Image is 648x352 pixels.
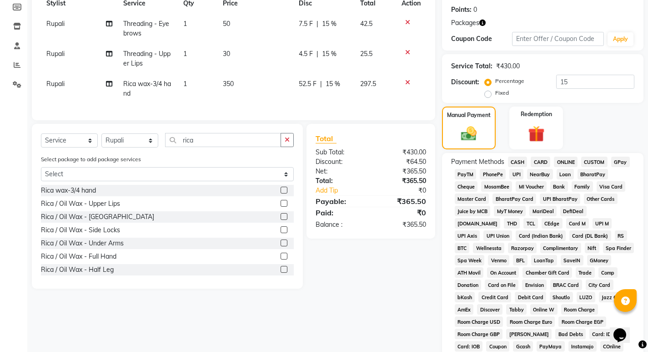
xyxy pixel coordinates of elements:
div: ₹365.50 [371,167,432,176]
div: ₹0 [381,186,433,195]
span: Bank [550,181,568,192]
span: Chamber Gift Card [522,267,572,278]
span: [DOMAIN_NAME] [455,218,501,229]
span: | [316,19,318,29]
div: ₹365.50 [371,176,432,186]
iframe: chat widget [610,316,639,343]
span: Juice by MCB [455,206,491,216]
div: Sub Total: [309,148,371,157]
span: MariDeal [529,206,557,216]
button: Apply [608,32,633,46]
span: Card M [566,218,589,229]
span: BTC [455,243,470,253]
span: Payment Methods [451,157,504,167]
label: Percentage [495,77,524,85]
span: 1 [183,20,187,28]
span: Room Charge GBP [455,329,503,339]
span: Card on File [485,280,518,290]
span: 30 [223,50,230,58]
div: ₹64.50 [371,157,432,167]
span: PayMaya [537,341,565,352]
span: Wellnessta [473,243,504,253]
span: Venmo [488,255,509,265]
div: Rica / Oil Wax - Half Leg [41,265,114,275]
span: Coupon [486,341,509,352]
span: UPI M [593,218,612,229]
span: On Account [487,267,519,278]
span: Rupali [46,50,65,58]
div: ₹430.00 [371,148,432,157]
span: Spa Finder [603,243,634,253]
div: Payable: [309,196,371,207]
span: 52.5 F [299,79,316,89]
div: Discount: [309,157,371,167]
span: THD [504,218,520,229]
span: Cheque [455,181,478,192]
span: Card: IDFC [589,329,620,339]
span: Trade [576,267,595,278]
div: Points: [451,5,472,15]
div: Rica wax-3/4 hand [41,186,96,195]
span: bKash [455,292,475,302]
span: GMoney [587,255,612,265]
span: Nift [585,243,599,253]
span: 15 % [322,49,337,59]
span: Loan [557,169,574,179]
div: Service Total: [451,61,492,71]
div: Rica / Oil Wax - Side Locks [41,225,120,235]
span: Rupali [46,20,65,28]
span: Envision [522,280,547,290]
span: DefiDeal [560,206,587,216]
div: Discount: [451,77,479,87]
span: CUSTOM [581,157,608,167]
span: Shoutlo [550,292,573,302]
span: RS [615,230,627,241]
span: BharatPay [578,169,608,179]
div: ₹365.50 [371,220,432,230]
span: COnline [600,341,624,352]
img: _gift.svg [523,124,550,144]
span: Room Charge USD [455,316,503,327]
span: 1 [183,80,187,88]
label: Select package to add package services [41,155,141,163]
span: 4.5 F [299,49,313,59]
span: 15 % [322,19,337,29]
span: NearBuy [527,169,553,179]
span: [PERSON_NAME] [506,329,552,339]
span: Card (Indian Bank) [516,230,566,241]
span: 25.5 [360,50,372,58]
span: CARD [531,157,550,167]
span: 42.5 [360,20,372,28]
span: Complimentary [540,243,581,253]
span: 350 [223,80,234,88]
span: ONLINE [554,157,578,167]
span: 1 [183,50,187,58]
span: Comp [598,267,618,278]
span: UPI Union [483,230,512,241]
input: Search or Scan [165,133,281,147]
span: UPI BharatPay [540,194,580,204]
span: Family [572,181,593,192]
span: 7.5 F [299,19,313,29]
span: Donation [455,280,482,290]
span: Threading - Upper Lips [123,50,171,67]
div: Balance : [309,220,371,230]
span: MosamBee [481,181,512,192]
label: Redemption [521,110,552,118]
span: AmEx [455,304,474,315]
div: ₹365.50 [371,196,432,207]
div: 0 [473,5,477,15]
span: GPay [611,157,630,167]
span: CASH [508,157,527,167]
span: City Card [586,280,613,290]
span: SaveIN [561,255,583,265]
span: Room Charge EGP [558,316,606,327]
span: Master Card [455,194,489,204]
span: Threading - Eyebrows [123,20,169,37]
span: Packages [451,18,479,28]
span: Room Charge [561,304,598,315]
span: Spa Week [455,255,485,265]
span: MyT Money [494,206,526,216]
div: Rica / Oil Wax - Full Hand [41,252,116,261]
span: Tabby [506,304,527,315]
